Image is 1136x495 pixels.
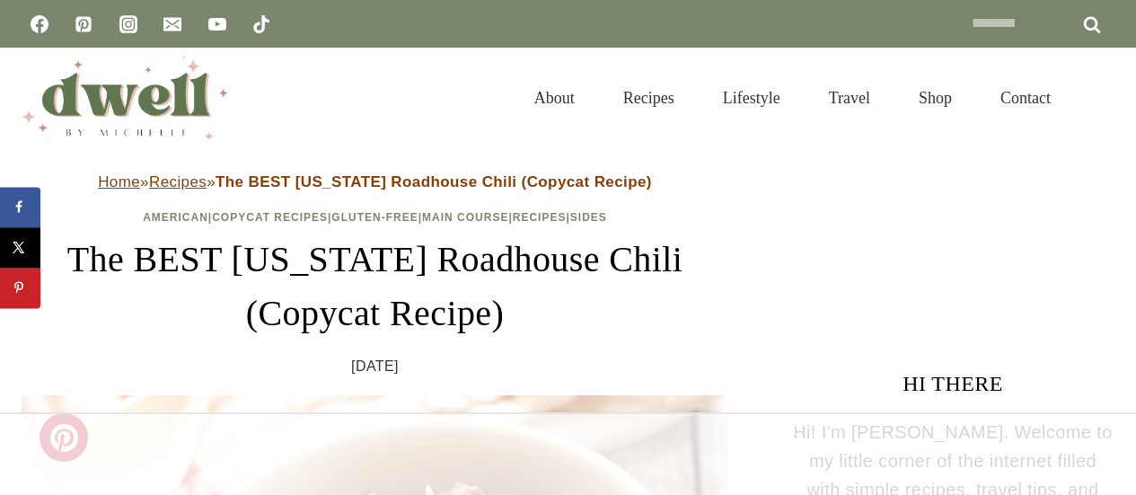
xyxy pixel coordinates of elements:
[699,69,805,128] a: Lifestyle
[791,367,1114,400] h3: HI THERE
[216,173,652,190] strong: The BEST [US_STATE] Roadhouse Chili (Copycat Recipe)
[510,69,599,128] a: About
[351,355,399,378] time: [DATE]
[98,173,652,190] span: » »
[212,211,328,224] a: Copycat Recipes
[22,6,57,42] a: Facebook
[894,69,976,128] a: Shop
[570,211,607,224] a: Sides
[1084,83,1114,113] button: View Search Form
[154,6,190,42] a: Email
[510,69,1075,128] nav: Primary Navigation
[422,211,508,224] a: Main Course
[22,57,228,139] img: DWELL by michelle
[513,211,567,224] a: Recipes
[599,69,699,128] a: Recipes
[199,6,235,42] a: YouTube
[149,173,207,190] a: Recipes
[143,211,607,224] span: | | | | |
[66,6,101,42] a: Pinterest
[976,69,1075,128] a: Contact
[22,233,728,340] h1: The BEST [US_STATE] Roadhouse Chili (Copycat Recipe)
[98,173,140,190] a: Home
[243,6,279,42] a: TikTok
[331,211,418,224] a: Gluten-Free
[805,69,894,128] a: Travel
[143,211,208,224] a: American
[110,6,146,42] a: Instagram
